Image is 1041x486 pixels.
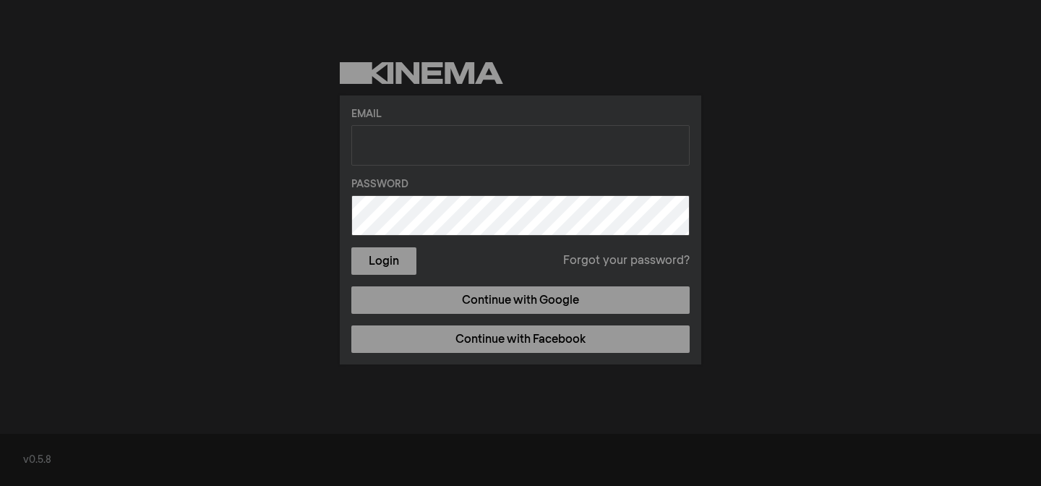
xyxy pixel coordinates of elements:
[351,325,690,353] a: Continue with Facebook
[351,247,416,275] button: Login
[23,453,1018,468] div: v0.5.8
[351,286,690,314] a: Continue with Google
[351,177,690,192] label: Password
[351,107,690,122] label: Email
[563,252,690,270] a: Forgot your password?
